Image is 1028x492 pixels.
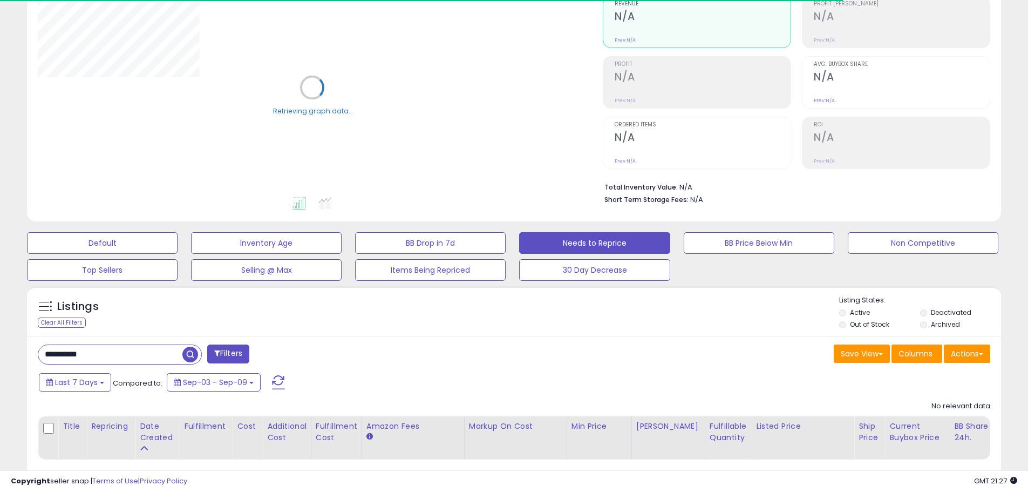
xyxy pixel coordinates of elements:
span: Last 7 Days [55,377,98,388]
h2: N/A [615,10,791,25]
button: Items Being Repriced [355,259,506,281]
div: Min Price [571,421,627,432]
label: Out of Stock [850,320,889,329]
button: Sep-03 - Sep-09 [167,373,261,392]
div: Fulfillment [184,421,228,432]
div: Cost [237,421,258,432]
button: Default [27,232,178,254]
span: Avg. Buybox Share [814,62,990,68]
div: BB Share 24h. [954,421,993,443]
button: 30 Day Decrease [519,259,670,281]
span: Profit [PERSON_NAME] [814,1,990,7]
div: Additional Cost [267,421,307,443]
span: Ordered Items [615,122,791,128]
div: seller snap | | [11,476,187,487]
a: Privacy Policy [140,476,187,486]
label: Archived [931,320,960,329]
th: The percentage added to the cost of goods (COGS) that forms the calculator for Min & Max prices. [464,416,567,460]
small: Prev: N/A [814,158,835,164]
a: Terms of Use [92,476,138,486]
span: N/A [690,194,703,205]
p: Listing States: [839,295,1001,306]
b: Short Term Storage Fees: [604,195,689,204]
button: Actions [944,345,990,363]
div: Retrieving graph data.. [273,106,352,116]
small: Prev: N/A [615,37,636,43]
small: Prev: N/A [615,158,636,164]
button: Inventory Age [191,232,342,254]
span: ROI [814,122,990,128]
div: [PERSON_NAME] [636,421,700,432]
label: Deactivated [931,308,971,317]
div: Current Buybox Price [889,421,945,443]
h2: N/A [615,71,791,85]
h2: N/A [615,131,791,146]
button: Top Sellers [27,259,178,281]
button: Needs to Reprice [519,232,670,254]
div: Amazon Fees [366,421,460,432]
span: Compared to: [113,378,162,388]
button: BB Price Below Min [684,232,834,254]
div: Markup on Cost [469,421,562,432]
div: Fulfillable Quantity [710,421,747,443]
small: Amazon Fees. [366,432,373,442]
h2: N/A [814,10,990,25]
div: Title [63,421,82,432]
span: Profit [615,62,791,68]
span: Columns [898,348,932,359]
small: Prev: N/A [814,97,835,104]
h5: Listings [57,299,99,314]
button: Columns [891,345,942,363]
button: Selling @ Max [191,259,342,281]
small: Prev: N/A [814,37,835,43]
div: No relevant data [931,401,990,412]
h2: N/A [814,131,990,146]
b: Total Inventory Value: [604,183,678,192]
h2: N/A [814,71,990,85]
li: N/A [604,180,982,193]
button: Filters [207,345,249,363]
div: Clear All Filters [38,318,86,328]
button: BB Drop in 7d [355,232,506,254]
span: Revenue [615,1,791,7]
small: Prev: N/A [615,97,636,104]
label: Active [850,308,870,317]
strong: Copyright [11,476,50,486]
button: Last 7 Days [39,373,111,392]
button: Save View [834,345,890,363]
span: Sep-03 - Sep-09 [183,377,247,388]
div: Fulfillment Cost [316,421,357,443]
button: Non Competitive [848,232,998,254]
div: Listed Price [756,421,849,432]
div: Date Created [140,421,175,443]
div: Ship Price [859,421,880,443]
span: 2025-09-17 21:27 GMT [974,476,1017,486]
div: Repricing [91,421,131,432]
